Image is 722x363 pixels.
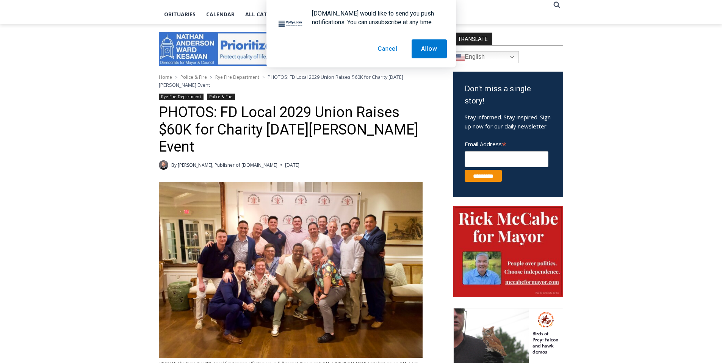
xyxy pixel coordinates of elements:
[465,136,548,150] label: Email Address
[412,39,447,58] button: Allow
[180,74,207,80] a: Police & Fire
[276,9,306,39] img: notification icon
[178,162,277,168] a: [PERSON_NAME], Publisher of [DOMAIN_NAME]
[191,0,358,74] div: "[PERSON_NAME] and I covered the [DATE] Parade, which was a really eye opening experience as I ha...
[79,64,83,72] div: 2
[306,9,447,27] div: [DOMAIN_NAME] would like to send you push notifications. You can unsubscribe at any time.
[368,39,407,58] button: Cancel
[198,75,351,92] span: Intern @ [DOMAIN_NAME]
[79,22,106,62] div: Birds of Prey: Falcon and hawk demos
[159,74,403,88] span: PHOTOS: FD Local 2029 Union Raises $60K for Charity [DATE][PERSON_NAME] Event
[159,73,434,89] nav: Breadcrumbs
[159,94,204,100] a: Rye Fire Department
[85,64,86,72] div: /
[88,64,92,72] div: 6
[285,161,299,169] time: [DATE]
[465,83,552,107] h3: Don't miss a single story!
[215,74,259,80] a: Rye Fire Department
[159,160,168,170] a: Author image
[207,94,235,100] a: Police & Fire
[159,74,172,80] a: Home
[465,113,552,131] p: Stay informed. Stay inspired. Sign up now for our daily newsletter.
[159,104,434,156] h1: PHOTOS: FD Local 2029 Union Raises $60K for Charity [DATE][PERSON_NAME] Event
[171,161,177,169] span: By
[175,75,177,80] span: >
[453,206,563,297] img: McCabe for Mayor
[210,75,212,80] span: >
[182,74,367,94] a: Intern @ [DOMAIN_NAME]
[0,75,110,94] a: [PERSON_NAME] Read Sanctuary Fall Fest: [DATE]
[159,182,423,358] img: (PHOTO: The Rye FD’s 2029 Local fundraising efforts were in full gear at the union's Cinco de May...
[6,76,97,94] h4: [PERSON_NAME] Read Sanctuary Fall Fest: [DATE]
[262,75,265,80] span: >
